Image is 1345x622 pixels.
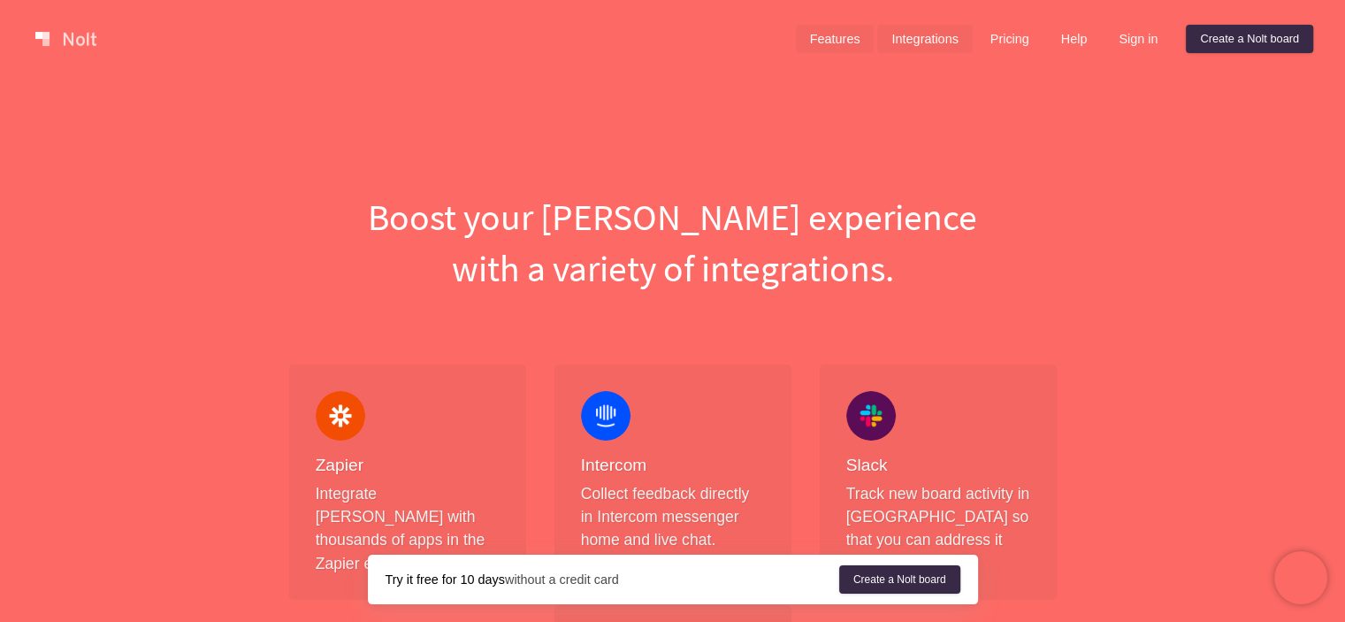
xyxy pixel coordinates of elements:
[1186,25,1313,53] a: Create a Nolt board
[796,25,875,53] a: Features
[976,25,1043,53] a: Pricing
[275,191,1071,294] h1: Boost your [PERSON_NAME] experience with a variety of integrations.
[846,455,1030,477] h4: Slack
[386,572,505,587] strong: Try it free for 10 days
[839,565,960,594] a: Create a Nolt board
[316,455,500,477] h4: Zapier
[581,455,765,477] h4: Intercom
[581,482,765,552] p: Collect feedback directly in Intercom messenger home and live chat.
[1274,551,1327,604] iframe: Chatra live chat
[386,571,839,588] div: without a credit card
[1047,25,1102,53] a: Help
[877,25,972,53] a: Integrations
[316,482,500,576] p: Integrate [PERSON_NAME] with thousands of apps in the Zapier ecosystem.
[1104,25,1172,53] a: Sign in
[846,482,1030,576] p: Track new board activity in [GEOGRAPHIC_DATA] so that you can address it quickly.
